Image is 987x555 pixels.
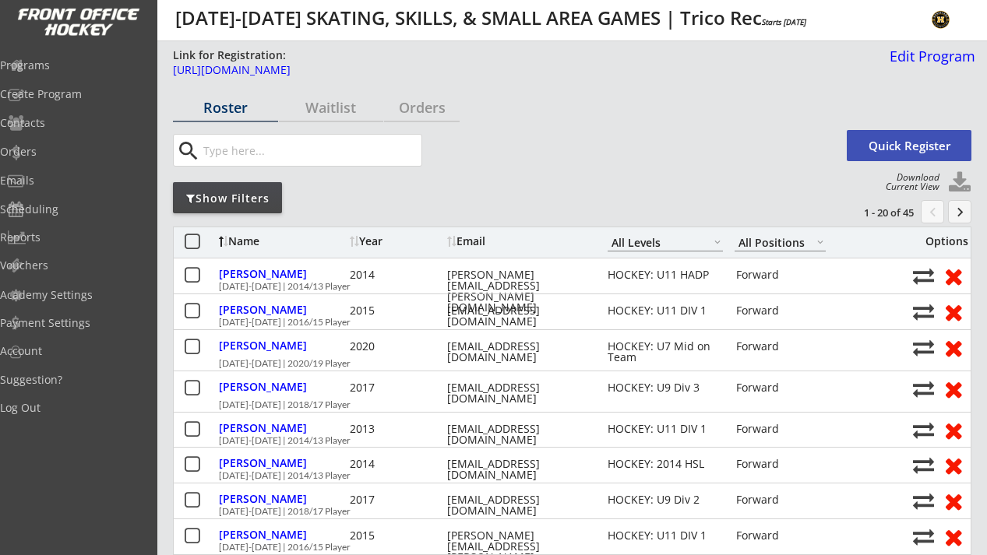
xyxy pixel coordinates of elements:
div: Link for Registration: [173,47,288,63]
div: HOCKEY: U7 Mid on Team [608,341,723,363]
button: Remove from roster (no refund) [939,300,968,324]
div: Options [913,236,968,247]
div: Forward [736,305,827,316]
button: Move player [913,301,934,322]
div: [DATE]-[DATE] | 2018/17 Player [219,507,904,516]
div: HOCKEY: 2014 HSL [608,458,723,469]
div: HOCKEY: U9 Div 2 [608,494,723,505]
button: Click to download full roster. Your browser settings may try to block it, check your security set... [948,171,971,195]
button: Move player [913,526,934,547]
button: Remove from roster (no refund) [939,377,968,401]
div: [DATE]-[DATE] | 2014/13 Player [219,471,904,480]
div: [DATE]-[DATE] | 2020/19 Player [219,359,904,368]
button: Remove from roster (no refund) [939,335,968,360]
div: Email [447,236,587,247]
div: 2014 [350,269,443,280]
div: 2020 [350,341,443,352]
button: Remove from roster (no refund) [939,525,968,549]
div: [EMAIL_ADDRESS][DOMAIN_NAME] [447,494,587,516]
div: [PERSON_NAME][EMAIL_ADDRESS][PERSON_NAME][DOMAIN_NAME] [447,269,587,313]
input: Type here... [200,135,421,166]
div: Forward [736,341,827,352]
button: keyboard_arrow_right [948,200,971,223]
div: Show Filters [173,191,282,206]
a: Edit Program [883,49,975,76]
div: 2015 [350,305,443,316]
div: Forward [736,423,827,434]
button: Move player [913,490,934,511]
button: Move player [913,337,934,358]
div: [PERSON_NAME] [219,381,346,392]
div: [PERSON_NAME] [219,340,346,351]
div: HOCKEY: U11 DIV 1 [608,530,723,541]
div: Year [350,236,443,247]
div: [EMAIL_ADDRESS][DOMAIN_NAME] [447,423,587,445]
div: [EMAIL_ADDRESS][DOMAIN_NAME] [447,341,587,363]
div: Forward [736,530,827,541]
div: Forward [736,269,827,280]
div: [EMAIL_ADDRESS][DOMAIN_NAME] [447,305,587,327]
div: [PERSON_NAME] [219,458,346,469]
button: Move player [913,265,934,286]
button: chevron_left [921,200,944,223]
div: 2015 [350,530,443,541]
div: Orders [384,100,460,114]
div: Roster [173,100,278,114]
div: [DATE]-[DATE] | 2018/17 Player [219,400,904,409]
div: [DATE]-[DATE] | 2016/15 Player [219,318,904,327]
div: Waitlist [279,100,384,114]
div: [DATE]-[DATE] | 2014/13 Player [219,436,904,445]
div: 2017 [350,494,443,505]
div: [PERSON_NAME] [219,269,346,279]
div: HOCKEY: U11 HADP [608,269,723,280]
div: Edit Program [883,49,975,63]
button: Move player [913,420,934,441]
div: [DATE]-[DATE] | 2014/13 Player [219,282,904,291]
button: Move player [913,455,934,476]
button: Remove from roster (no refund) [939,418,968,442]
div: [EMAIL_ADDRESS][DOMAIN_NAME] [447,382,587,404]
button: Remove from roster (no refund) [939,453,968,477]
div: Name [219,236,346,247]
div: 2013 [350,423,443,434]
div: [PERSON_NAME] [219,494,346,504]
button: Quick Register [847,130,971,161]
div: [PERSON_NAME] [219,529,346,540]
div: HOCKEY: U11 DIV 1 [608,305,723,316]
div: 2017 [350,382,443,393]
button: search [175,139,201,163]
div: HOCKEY: U9 Div 3 [608,382,723,393]
div: 2014 [350,458,443,469]
div: [DATE]-[DATE] | 2016/15 Player [219,543,904,552]
div: Forward [736,494,827,505]
button: Move player [913,378,934,399]
div: [PERSON_NAME] [219,304,346,315]
div: 1 - 20 of 45 [833,205,914,220]
button: Remove from roster (no refund) [939,489,968,513]
div: [EMAIL_ADDRESS][DOMAIN_NAME] [447,458,587,480]
div: Forward [736,382,827,393]
div: [URL][DOMAIN_NAME] [173,65,879,76]
div: Download Current View [878,173,939,191]
button: Remove from roster (no refund) [939,264,968,288]
div: [PERSON_NAME] [219,423,346,434]
div: Forward [736,458,827,469]
a: [URL][DOMAIN_NAME] [173,65,879,84]
div: HOCKEY: U11 DIV 1 [608,423,723,434]
em: Starts [DATE] [762,16,806,27]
